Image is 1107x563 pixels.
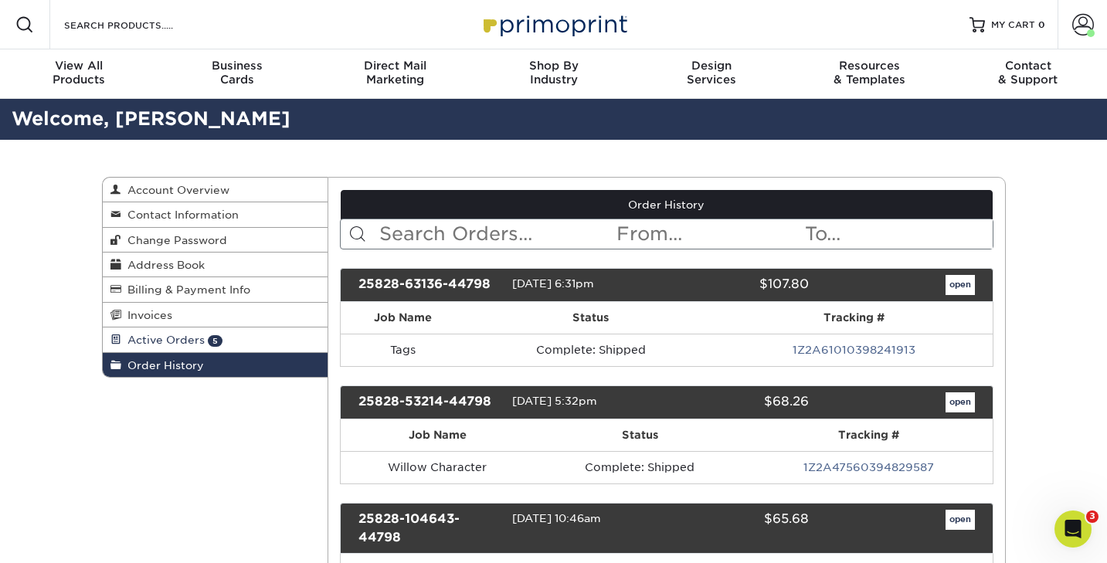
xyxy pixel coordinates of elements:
[121,234,227,246] span: Change Password
[949,59,1107,73] span: Contact
[512,395,597,407] span: [DATE] 5:32pm
[103,327,328,352] a: Active Orders 5
[341,334,466,366] td: Tags
[534,451,745,483] td: Complete: Shipped
[103,253,328,277] a: Address Book
[208,335,222,347] span: 5
[1054,510,1092,548] iframe: Intercom live chat
[512,277,594,290] span: [DATE] 6:31pm
[121,184,229,196] span: Account Overview
[946,392,975,412] a: open
[474,59,633,86] div: Industry
[477,8,631,41] img: Primoprint
[158,49,317,99] a: BusinessCards
[949,59,1107,86] div: & Support
[378,219,615,249] input: Search Orders...
[103,353,328,377] a: Order History
[946,275,975,295] a: open
[121,209,239,221] span: Contact Information
[63,15,213,34] input: SEARCH PRODUCTS.....
[341,419,534,451] th: Job Name
[341,190,993,219] a: Order History
[633,49,791,99] a: DesignServices
[121,334,205,346] span: Active Orders
[791,59,949,73] span: Resources
[803,461,934,473] a: 1Z2A47560394829587
[474,49,633,99] a: Shop ByIndustry
[793,344,915,356] a: 1Z2A61010398241913
[1038,19,1045,30] span: 0
[347,275,512,295] div: 25828-63136-44798
[316,49,474,99] a: Direct MailMarketing
[949,49,1107,99] a: Contact& Support
[316,59,474,73] span: Direct Mail
[655,392,820,412] div: $68.26
[803,219,992,249] input: To...
[103,277,328,302] a: Billing & Payment Info
[615,219,803,249] input: From...
[347,510,512,547] div: 25828-104643-44798
[655,510,820,547] div: $65.68
[655,275,820,295] div: $107.80
[121,259,205,271] span: Address Book
[103,228,328,253] a: Change Password
[121,283,250,296] span: Billing & Payment Info
[633,59,791,86] div: Services
[512,512,601,524] span: [DATE] 10:46am
[466,302,716,334] th: Status
[121,359,204,371] span: Order History
[158,59,317,86] div: Cards
[946,510,975,530] a: open
[1086,510,1099,523] span: 3
[103,178,328,202] a: Account Overview
[121,309,172,321] span: Invoices
[103,303,328,327] a: Invoices
[341,451,534,483] td: Willow Character
[534,419,745,451] th: Status
[633,59,791,73] span: Design
[716,302,993,334] th: Tracking #
[347,392,512,412] div: 25828-53214-44798
[474,59,633,73] span: Shop By
[991,19,1035,32] span: MY CART
[466,334,716,366] td: Complete: Shipped
[316,59,474,86] div: Marketing
[341,302,466,334] th: Job Name
[745,419,993,451] th: Tracking #
[791,59,949,86] div: & Templates
[791,49,949,99] a: Resources& Templates
[103,202,328,227] a: Contact Information
[158,59,317,73] span: Business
